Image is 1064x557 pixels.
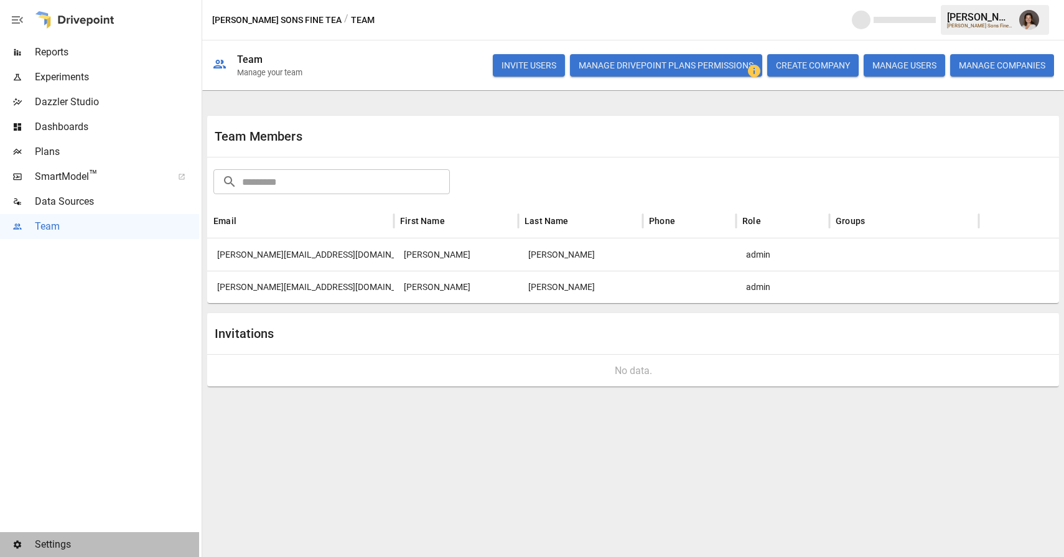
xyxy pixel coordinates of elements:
div: admin [736,271,829,303]
button: Sort [676,212,694,230]
div: Harney [518,238,643,271]
button: CREATE COMPANY [767,54,859,77]
button: Sort [570,212,587,230]
div: admin [736,238,829,271]
span: Dazzler Studio [35,95,199,110]
div: emeric@harneyteas.com [207,271,394,303]
button: Franziska Ibscher [1012,2,1047,37]
div: Manage your team [237,68,302,77]
span: Data Sources [35,194,199,209]
div: Phone [649,216,675,226]
button: MANAGE COMPANIES [950,54,1054,77]
img: Franziska Ibscher [1019,10,1039,30]
span: Experiments [35,70,199,85]
button: Manage Drivepoint Plans Permissions [570,54,762,77]
button: [PERSON_NAME] Sons Fine Tea [212,12,342,28]
button: Sort [238,212,255,230]
div: Harney [518,271,643,303]
div: Invitations [215,326,633,341]
div: Emeric [394,271,518,303]
span: Plans [35,144,199,159]
div: Email [213,216,236,226]
span: SmartModel [35,169,164,184]
button: Sort [762,212,780,230]
div: Role [742,216,761,226]
span: ™ [89,167,98,183]
div: No data. [217,365,1049,377]
span: Team [35,219,199,234]
button: Sort [446,212,464,230]
div: [PERSON_NAME] Sons Fine Tea [947,23,1012,29]
div: Team Members [215,129,633,144]
div: Michael [394,238,518,271]
button: MANAGE USERS [864,54,945,77]
div: Last Name [525,216,569,226]
div: [PERSON_NAME] [947,11,1012,23]
span: Reports [35,45,199,60]
div: First Name [400,216,445,226]
div: / [344,12,348,28]
span: Dashboards [35,119,199,134]
div: michael@harneyteas.com [207,238,394,271]
div: Groups [836,216,865,226]
span: Settings [35,537,199,552]
div: Team [237,54,263,65]
button: INVITE USERS [493,54,565,77]
button: Sort [866,212,884,230]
